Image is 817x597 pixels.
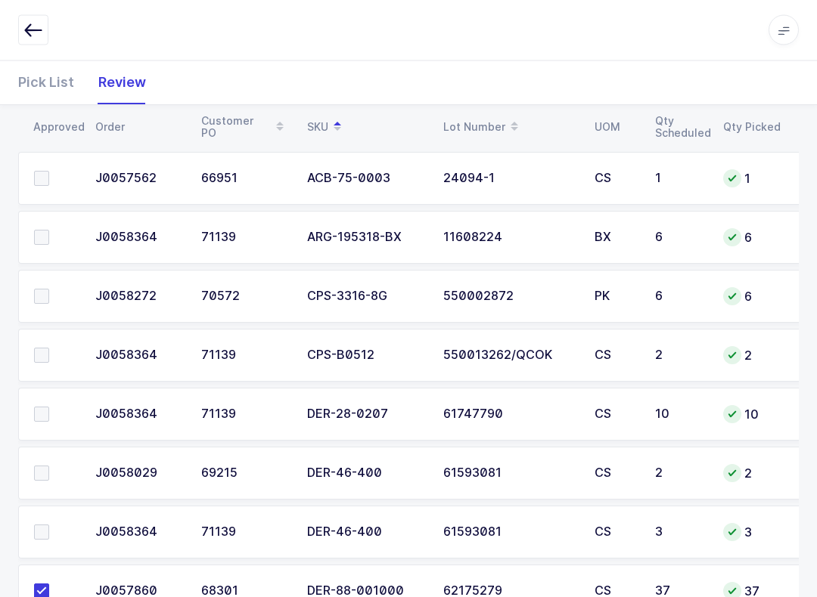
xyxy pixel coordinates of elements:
[595,231,637,245] div: BX
[443,115,576,141] div: Lot Number
[95,231,183,245] div: J0058364
[595,349,637,363] div: CS
[595,408,637,422] div: CS
[201,231,289,245] div: 71139
[307,467,425,481] div: DER-46-400
[723,347,781,365] div: 2
[723,122,781,134] div: Qty Picked
[201,115,289,141] div: Customer PO
[95,172,183,186] div: J0057562
[201,526,289,540] div: 71139
[95,290,183,304] div: J0058272
[443,290,576,304] div: 550002872
[95,122,183,134] div: Order
[307,290,425,304] div: CPS-3316-8G
[443,349,576,363] div: 550013262/QCOK
[33,122,77,134] div: Approved
[655,172,705,186] div: 1
[595,122,637,134] div: UOM
[95,467,183,481] div: J0058029
[655,290,705,304] div: 6
[595,172,637,186] div: CS
[201,408,289,422] div: 71139
[307,526,425,540] div: DER-46-400
[443,526,576,540] div: 61593081
[307,172,425,186] div: ACB-75-0003
[443,408,576,422] div: 61747790
[443,467,576,481] div: 61593081
[18,60,86,104] div: Pick List
[201,467,289,481] div: 69215
[595,290,637,304] div: PK
[655,116,705,140] div: Qty Scheduled
[95,408,183,422] div: J0058364
[201,349,289,363] div: 71139
[723,170,781,188] div: 1
[443,172,576,186] div: 24094-1
[307,231,425,245] div: ARG-195318-BX
[655,467,705,481] div: 2
[307,408,425,422] div: DER-28-0207
[655,408,705,422] div: 10
[443,231,576,245] div: 11608224
[201,290,289,304] div: 70572
[307,349,425,363] div: CPS-B0512
[723,465,781,483] div: 2
[595,526,637,540] div: CS
[723,524,781,542] div: 3
[655,526,705,540] div: 3
[201,172,289,186] div: 66951
[723,288,781,306] div: 6
[655,349,705,363] div: 2
[723,406,781,424] div: 10
[307,115,425,141] div: SKU
[723,229,781,247] div: 6
[95,526,183,540] div: J0058364
[655,231,705,245] div: 6
[86,60,146,104] div: Review
[595,467,637,481] div: CS
[95,349,183,363] div: J0058364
